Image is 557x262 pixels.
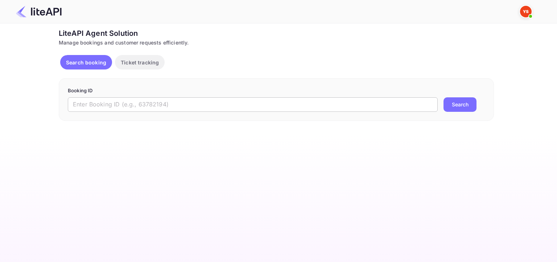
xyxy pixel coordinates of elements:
div: Manage bookings and customer requests efficiently. [59,39,494,46]
p: Search booking [66,59,106,66]
div: LiteAPI Agent Solution [59,28,494,39]
img: LiteAPI Logo [16,6,62,17]
p: Ticket tracking [121,59,159,66]
p: Booking ID [68,87,485,94]
input: Enter Booking ID (e.g., 63782194) [68,97,438,112]
button: Search [443,97,476,112]
img: Yandex Support [520,6,532,17]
